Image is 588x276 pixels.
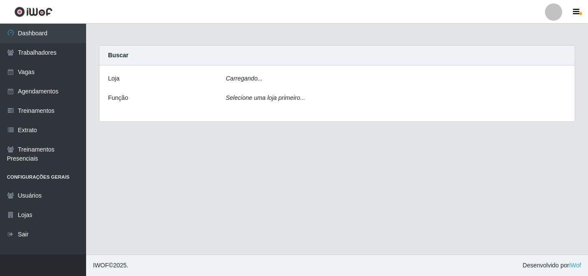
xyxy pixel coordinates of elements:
[108,74,119,83] label: Loja
[226,94,305,101] i: Selecione uma loja primeiro...
[108,52,128,59] strong: Buscar
[523,261,581,270] span: Desenvolvido por
[93,262,109,269] span: IWOF
[226,75,263,82] i: Carregando...
[108,93,128,102] label: Função
[14,6,53,17] img: CoreUI Logo
[569,262,581,269] a: iWof
[93,261,128,270] span: © 2025 .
